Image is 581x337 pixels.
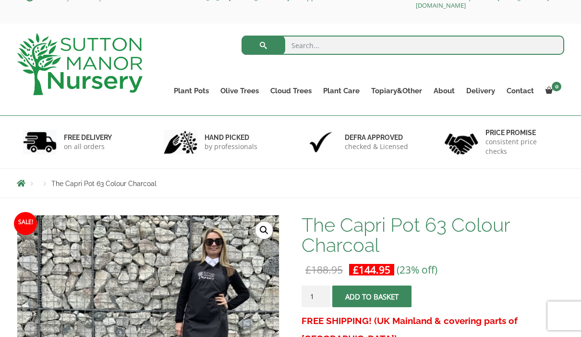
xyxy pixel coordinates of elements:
[305,263,311,276] span: £
[164,130,197,154] img: 2.jpg
[265,84,317,98] a: Cloud Trees
[552,82,561,91] span: 0
[365,84,428,98] a: Topiary&Other
[304,130,338,154] img: 3.jpg
[17,33,143,95] img: logo
[345,142,408,151] p: checked & Licensed
[317,84,365,98] a: Plant Care
[168,84,215,98] a: Plant Pots
[445,127,478,157] img: 4.jpg
[353,263,390,276] bdi: 144.95
[64,133,112,142] h6: FREE DELIVERY
[501,84,540,98] a: Contact
[460,84,501,98] a: Delivery
[345,133,408,142] h6: Defra approved
[17,179,564,187] nav: Breadcrumbs
[353,263,359,276] span: £
[242,36,565,55] input: Search...
[215,84,265,98] a: Olive Trees
[332,286,412,307] button: Add to basket
[64,142,112,151] p: on all orders
[23,130,57,154] img: 1.jpg
[485,128,558,137] h6: Price promise
[51,180,157,187] span: The Capri Pot 63 Colour Charcoal
[397,263,437,276] span: (23% off)
[540,84,564,98] a: 0
[205,142,257,151] p: by professionals
[302,215,564,255] h1: The Capri Pot 63 Colour Charcoal
[302,286,330,307] input: Product quantity
[205,133,257,142] h6: hand picked
[255,222,273,239] a: View full-screen image gallery
[485,137,558,156] p: consistent price checks
[428,84,460,98] a: About
[305,263,343,276] bdi: 188.95
[14,212,37,235] span: Sale!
